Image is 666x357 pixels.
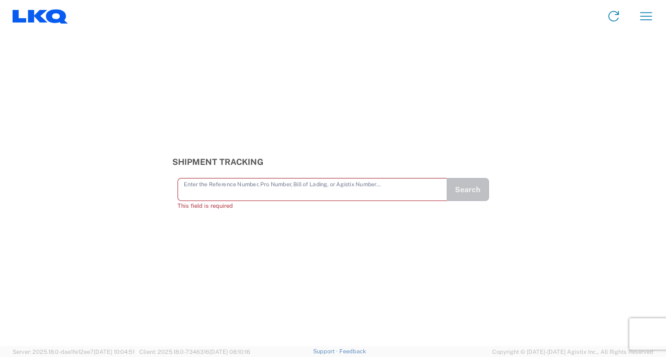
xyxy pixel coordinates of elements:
span: [DATE] 10:04:51 [94,349,135,355]
a: Support [313,348,339,354]
div: This field is required [177,201,447,210]
a: Feedback [339,348,366,354]
span: Server: 2025.18.0-daa1fe12ee7 [13,349,135,355]
span: Client: 2025.18.0-7346316 [139,349,250,355]
span: Copyright © [DATE]-[DATE] Agistix Inc., All Rights Reserved [492,347,653,356]
h3: Shipment Tracking [172,157,494,167]
span: [DATE] 08:10:16 [209,349,250,355]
